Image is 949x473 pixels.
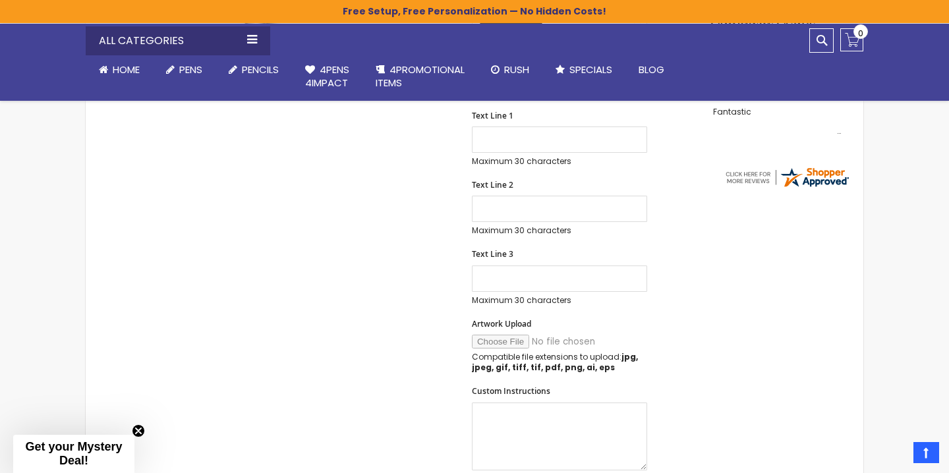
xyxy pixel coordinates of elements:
[569,63,612,76] span: Specials
[478,55,542,84] a: Rush
[858,27,863,40] span: 0
[216,55,292,84] a: Pencils
[292,55,362,98] a: 4Pens4impact
[472,385,550,397] span: Custom Instructions
[86,55,153,84] a: Home
[840,28,863,51] a: 0
[153,55,216,84] a: Pens
[86,26,270,55] div: All Categories
[472,295,647,306] p: Maximum 30 characters
[472,352,647,373] p: Compatible file extensions to upload:
[542,55,625,84] a: Specials
[132,424,145,437] button: Close teaser
[472,318,531,329] span: Artwork Upload
[713,107,841,136] div: Fantastic
[13,435,134,473] div: Get your Mystery Deal!Close teaser
[472,110,513,121] span: Text Line 1
[724,181,850,192] a: 4pens.com certificate URL
[472,225,647,236] p: Maximum 30 characters
[362,55,478,98] a: 4PROMOTIONALITEMS
[504,63,529,76] span: Rush
[724,165,850,189] img: 4pens.com widget logo
[472,156,647,167] p: Maximum 30 characters
[242,63,279,76] span: Pencils
[305,63,349,90] span: 4Pens 4impact
[625,55,677,84] a: Blog
[472,248,513,260] span: Text Line 3
[113,63,140,76] span: Home
[472,351,638,373] strong: jpg, jpeg, gif, tiff, tif, pdf, png, ai, eps
[179,63,202,76] span: Pens
[639,63,664,76] span: Blog
[840,437,949,473] iframe: Google Customer Reviews
[25,440,122,467] span: Get your Mystery Deal!
[472,179,513,190] span: Text Line 2
[376,63,465,90] span: 4PROMOTIONAL ITEMS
